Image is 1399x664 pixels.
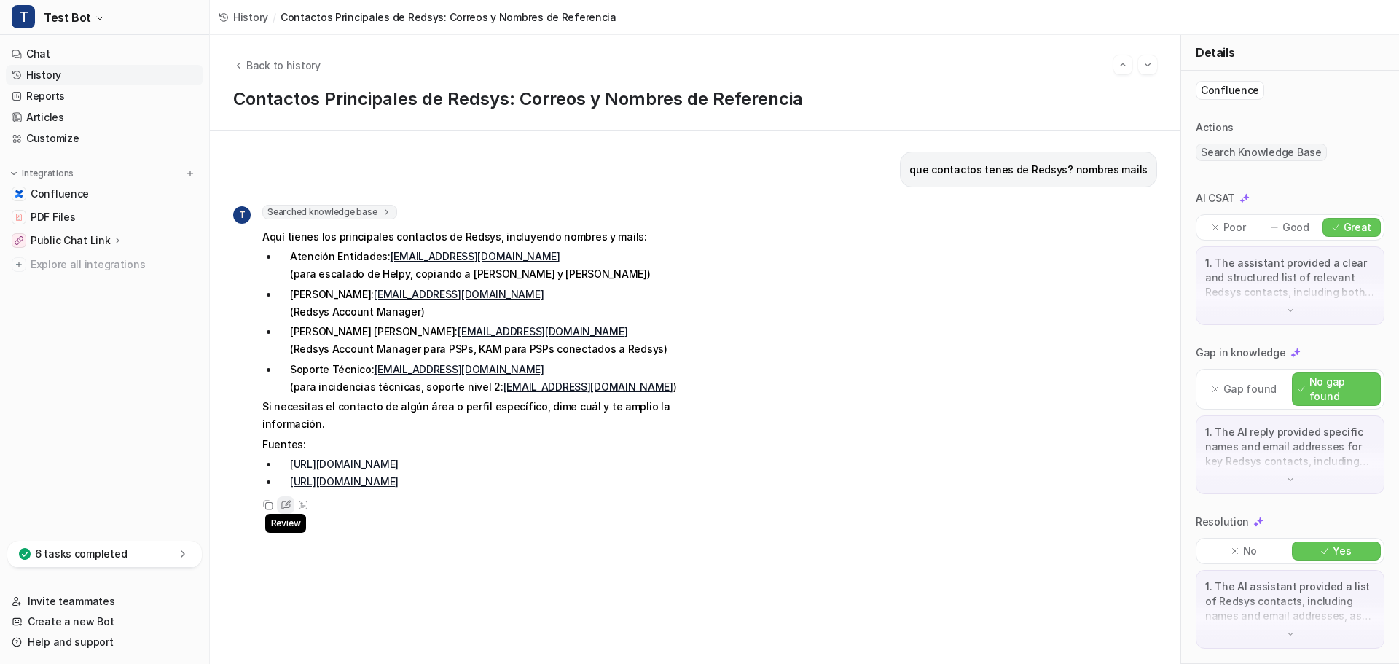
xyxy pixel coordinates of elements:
p: No [1243,544,1257,558]
a: [URL][DOMAIN_NAME] [290,458,399,470]
div: Details [1181,35,1399,71]
a: Customize [6,128,203,149]
span: PDF Files [31,210,75,224]
p: [PERSON_NAME]: (Redsys Account Manager) [290,286,689,321]
a: Help and support [6,632,203,652]
a: [EMAIL_ADDRESS][DOMAIN_NAME] [375,363,544,375]
p: Aquí tienes los principales contactos de Redsys, incluyendo nombres y mails: [262,228,689,246]
p: Confluence [1201,83,1259,98]
a: Articles [6,107,203,128]
a: [EMAIL_ADDRESS][DOMAIN_NAME] [458,325,627,337]
img: menu_add.svg [185,168,195,179]
span: Confluence [31,187,89,201]
button: Go to previous session [1113,55,1132,74]
button: Back to history [233,58,321,73]
span: Explore all integrations [31,253,197,276]
a: Reports [6,86,203,106]
span: History [233,9,268,25]
p: 6 tasks completed [35,547,127,561]
p: Poor [1223,220,1246,235]
a: Create a new Bot [6,612,203,632]
p: que contactos tenes de Redsys? nombres mails [909,161,1148,179]
p: 1. The AI assistant provided a list of Redsys contacts, including names and email addresses, as r... [1205,579,1375,623]
a: ConfluenceConfluence [6,184,203,204]
img: PDF Files [15,213,23,222]
a: [URL][DOMAIN_NAME] [290,475,399,488]
p: No gap found [1309,375,1374,404]
img: down-arrow [1285,305,1296,316]
a: Chat [6,44,203,64]
p: Si necesitas el contacto de algún área o perfil específico, dime cuál y te amplio la información. [262,398,689,433]
p: Resolution [1196,515,1249,529]
img: expand menu [9,168,19,179]
a: Invite teammates [6,591,203,612]
img: down-arrow [1285,474,1296,485]
p: Atención Entidades: (para escalado de Helpy, copiando a [PERSON_NAME] y [PERSON_NAME]) [290,248,689,283]
span: T [12,5,35,28]
a: [EMAIL_ADDRESS][DOMAIN_NAME] [503,380,673,393]
p: Great [1344,220,1372,235]
img: Confluence [15,190,23,198]
button: Integrations [6,166,78,181]
span: T [233,206,251,224]
p: Fuentes: [262,436,689,453]
p: Actions [1196,120,1234,135]
img: explore all integrations [12,257,26,272]
button: Go to next session [1138,55,1157,74]
p: Integrations [22,168,74,179]
p: Yes [1333,544,1351,558]
p: Good [1282,220,1309,235]
h1: Contactos Principales de Redsys: Correos y Nombres de Referencia [233,89,1157,110]
p: [PERSON_NAME] [PERSON_NAME]: (Redsys Account Manager para PSPs, KAM para PSPs conectados a Redsys) [290,323,689,358]
span: Back to history [246,58,321,73]
img: Previous session [1118,58,1128,71]
span: Review [265,514,307,533]
span: Search Knowledge Base [1196,144,1327,161]
span: / [273,9,276,25]
p: Public Chat Link [31,233,111,248]
p: AI CSAT [1196,191,1235,206]
span: Contactos Principales de Redsys: Correos y Nombres de Referencia [281,9,616,25]
p: Gap found [1223,382,1277,397]
p: Soporte Técnico: (para incidencias técnicas, soporte nivel 2: ) [290,361,689,396]
img: Next session [1143,58,1153,71]
p: 1. The assistant provided a clear and structured list of relevant Redsys contacts, including both... [1205,256,1375,300]
a: History [219,9,268,25]
a: History [6,65,203,85]
span: Searched knowledge base [262,205,397,219]
p: 1. The AI reply provided specific names and email addresses for key Redsys contacts, including At... [1205,425,1375,469]
img: down-arrow [1285,629,1296,639]
a: [EMAIL_ADDRESS][DOMAIN_NAME] [374,288,544,300]
a: PDF FilesPDF Files [6,207,203,227]
span: Test Bot [44,7,91,28]
a: Explore all integrations [6,254,203,275]
img: Public Chat Link [15,236,23,245]
p: Gap in knowledge [1196,345,1286,360]
a: [EMAIL_ADDRESS][DOMAIN_NAME] [391,250,560,262]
